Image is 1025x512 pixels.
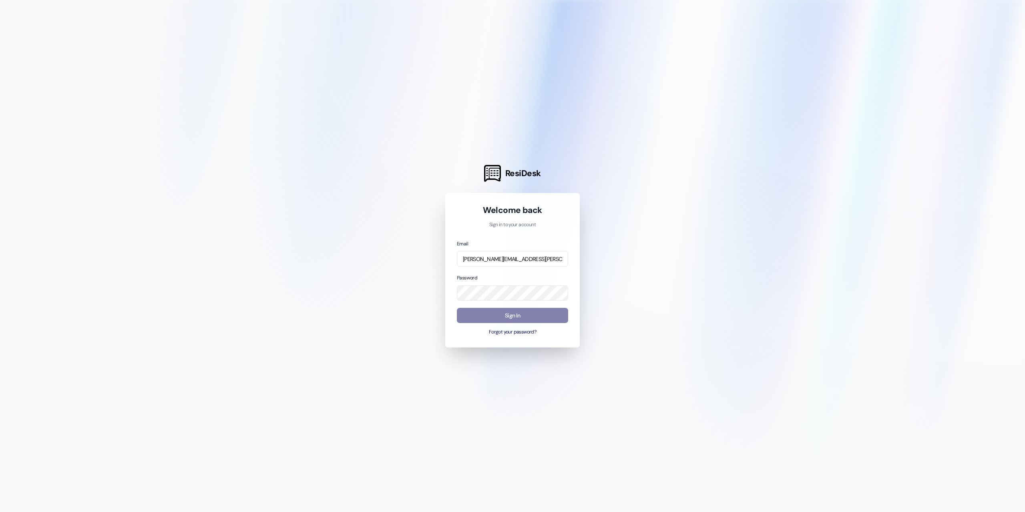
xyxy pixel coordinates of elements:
[457,221,568,229] p: Sign in to your account
[457,308,568,323] button: Sign In
[457,251,568,267] input: name@example.com
[457,241,468,247] label: Email
[457,205,568,216] h1: Welcome back
[505,168,541,179] span: ResiDesk
[484,165,501,182] img: ResiDesk Logo
[457,329,568,336] button: Forgot your password?
[457,275,477,281] label: Password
